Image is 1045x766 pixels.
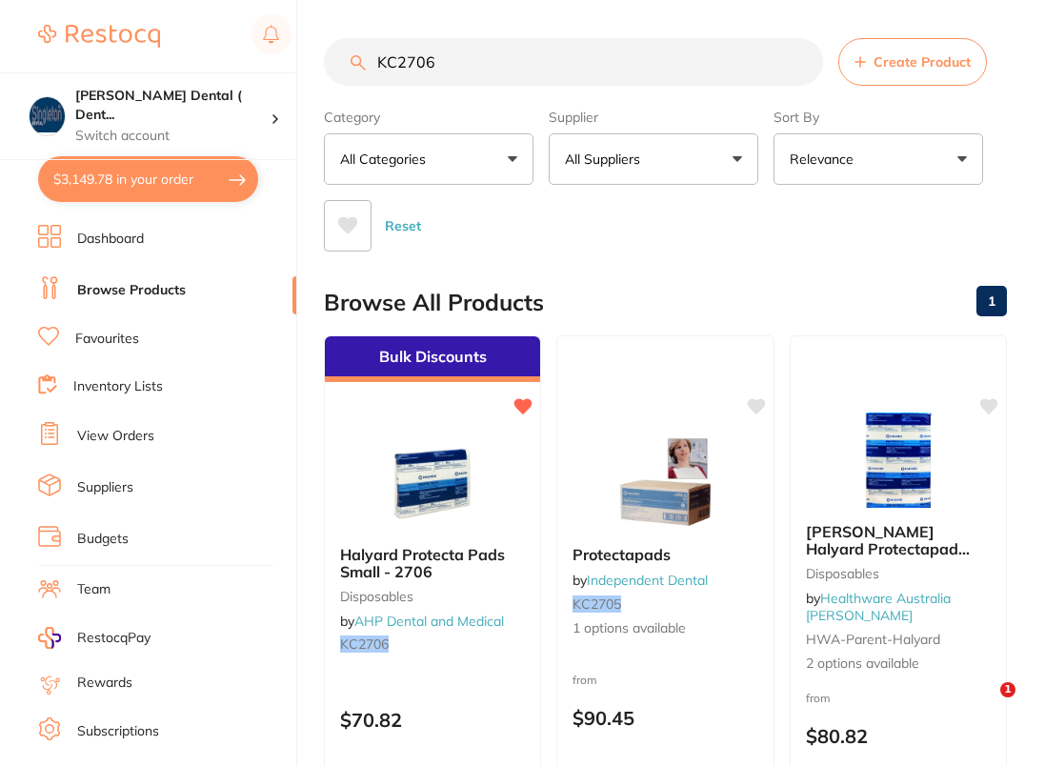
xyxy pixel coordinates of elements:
[324,290,544,316] h2: Browse All Products
[806,590,951,624] a: Healthware Australia [PERSON_NAME]
[961,682,1007,728] iframe: Intercom live chat
[806,523,991,558] b: Kimberly Clark Halyard Protectapad 4Ply
[836,413,960,508] img: Kimberly Clark Halyard Protectapad 4Ply
[38,627,61,649] img: RestocqPay
[340,589,525,604] small: disposables
[77,427,154,446] a: View Orders
[324,133,533,185] button: All Categories
[325,336,540,382] div: Bulk Discounts
[77,281,186,300] a: Browse Products
[371,435,494,531] img: Halyard Protecta Pads Small - 2706
[77,629,151,648] span: RestocqPay
[976,282,1007,320] a: 1
[587,572,708,589] a: Independent Dental
[806,522,970,576] span: [PERSON_NAME] Halyard Protectapad 4Ply
[75,330,139,349] a: Favourites
[75,87,271,124] h4: Singleton Dental ( DentalTown 8 Pty Ltd)
[806,590,951,624] span: by
[573,673,597,687] span: from
[573,546,757,563] b: Protectapads
[340,709,525,731] p: $70.82
[573,572,708,589] span: by
[354,613,504,630] a: AHP Dental and Medical
[77,530,129,549] a: Budgets
[549,133,758,185] button: All Suppliers
[30,97,65,132] img: Singleton Dental ( DentalTown 8 Pty Ltd)
[603,435,727,531] img: Protectapads
[38,14,160,58] a: Restocq Logo
[790,150,861,169] p: Relevance
[340,546,525,581] b: Halyard Protecta Pads Small - 2706
[324,109,533,126] label: Category
[874,54,971,70] span: Create Product
[806,691,831,705] span: from
[806,655,991,674] span: 2 options available
[806,566,991,581] small: Disposables
[340,150,433,169] p: All Categories
[340,613,504,630] span: by
[77,674,132,693] a: Rewards
[573,545,671,564] span: Protectapads
[838,38,987,86] button: Create Product
[77,722,159,741] a: Subscriptions
[774,109,983,126] label: Sort By
[75,127,271,146] p: Switch account
[774,133,983,185] button: Relevance
[73,377,163,396] a: Inventory Lists
[77,580,111,599] a: Team
[573,595,621,613] em: KC2705
[77,230,144,249] a: Dashboard
[340,545,505,581] span: Halyard Protecta Pads Small - 2706
[38,156,258,202] button: $3,149.78 in your order
[806,725,991,747] p: $80.82
[573,619,757,638] span: 1 options available
[38,25,160,48] img: Restocq Logo
[549,109,758,126] label: Supplier
[1000,682,1015,697] span: 1
[38,627,151,649] a: RestocqPay
[379,200,427,252] button: Reset
[573,707,757,729] p: $90.45
[565,150,648,169] p: All Suppliers
[77,478,133,497] a: Suppliers
[340,635,389,653] em: KC2706
[806,631,940,648] span: HWA-parent-halyard
[324,38,823,86] input: Search Products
